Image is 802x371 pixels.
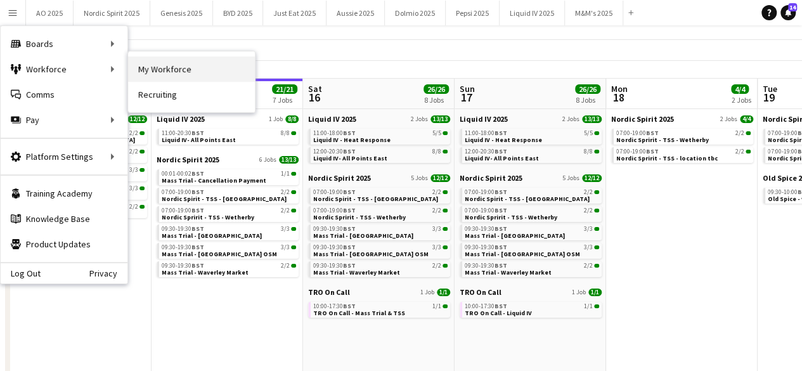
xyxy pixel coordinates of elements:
[308,287,450,297] a: TRO On Call1 Job1/1
[162,213,254,221] span: Nordic Spririt - TSS - Wetherby
[432,244,441,251] span: 3/3
[611,114,753,166] div: Nordic Spirit 20252 Jobs4/407:00-19:00BST2/2Nordic Spririt - TSS - Wetherby07:00-19:00BST2/2Nordi...
[313,250,429,258] span: Mass Trial - London OSM
[263,1,327,25] button: Just Eat 2025
[308,173,450,183] a: Nordic Spirit 20255 Jobs12/12
[1,107,127,133] div: Pay
[495,129,507,137] span: BST
[313,147,448,162] a: 12:00-20:30BST8/8Liquid IV- All Points East
[129,167,138,173] span: 3/3
[74,1,150,25] button: Nordic Spirit 2025
[594,304,599,308] span: 1/1
[465,309,532,317] span: TRO On Call - Liquid IV
[465,154,539,162] span: Liquid IV- All Points East
[343,147,356,155] span: BST
[281,189,290,195] span: 2/2
[1,206,127,231] a: Knowledge Base
[746,150,751,153] span: 2/2
[582,115,602,123] span: 13/13
[313,154,387,162] span: Liquid IV- All Points East
[616,147,751,162] a: 07:00-19:00BST2/2Nordic Spririt - TSS - location tbc
[465,303,507,309] span: 10:00-17:30
[157,155,219,164] span: Nordic Spirit 2025
[1,82,127,107] a: Comms
[1,231,127,257] a: Product Updates
[313,244,356,251] span: 09:30-19:30
[460,114,602,124] a: Liquid IV 20252 Jobs13/13
[465,225,599,239] a: 09:30-19:30BST3/3Mass Trial - [GEOGRAPHIC_DATA]
[343,225,356,233] span: BST
[162,188,296,202] a: 07:00-19:00BST2/2Nordic Spirit - TSS - [GEOGRAPHIC_DATA]
[443,209,448,212] span: 2/2
[308,83,322,94] span: Sat
[157,114,299,155] div: Liquid IV 20251 Job8/811:00-20:30BST8/8Liquid IV- All Points East
[788,3,797,11] span: 14
[129,148,138,155] span: 2/2
[646,147,659,155] span: BST
[761,90,777,105] span: 19
[285,115,299,123] span: 8/8
[646,129,659,137] span: BST
[308,114,450,173] div: Liquid IV 20252 Jobs13/1311:00-18:00BST5/5Liquid IV - Heat Response12:00-20:30BST8/8Liquid IV- Al...
[162,261,296,276] a: 09:30-19:30BST2/2Mass Trial - Waverley Market
[432,303,441,309] span: 1/1
[343,129,356,137] span: BST
[465,129,599,143] a: 11:00-18:00BST5/5Liquid IV - Heat Response
[460,173,602,183] a: Nordic Spirit 20255 Jobs12/12
[128,82,255,107] a: Recruiting
[465,213,557,221] span: Nordic Spririt - TSS - Wetherby
[432,207,441,214] span: 2/2
[584,244,593,251] span: 3/3
[157,114,205,124] span: Liquid IV 2025
[732,95,751,105] div: 2 Jobs
[594,190,599,194] span: 2/2
[191,129,204,137] span: BST
[495,188,507,196] span: BST
[460,173,522,183] span: Nordic Spirit 2025
[594,227,599,231] span: 3/3
[162,129,296,143] a: 11:00-20:30BST8/8Liquid IV- All Points East
[313,263,356,269] span: 09:30-19:30
[495,147,507,155] span: BST
[432,148,441,155] span: 8/8
[495,243,507,251] span: BST
[313,206,448,221] a: 07:00-19:00BST2/2Nordic Spririt - TSS - Wetherby
[26,1,74,25] button: AO 2025
[313,148,356,155] span: 12:00-20:30
[465,302,599,316] a: 10:00-17:30BST1/1TRO On Call - Liquid IV
[162,207,204,214] span: 07:00-19:00
[139,150,145,153] span: 2/2
[735,130,744,136] span: 2/2
[411,115,428,123] span: 2 Jobs
[343,243,356,251] span: BST
[213,1,263,25] button: BYD 2025
[460,287,501,297] span: TRO On Call
[308,173,371,183] span: Nordic Spirit 2025
[191,225,204,233] span: BST
[575,84,600,94] span: 26/26
[291,227,296,231] span: 3/3
[279,156,299,164] span: 13/13
[584,189,593,195] span: 2/2
[128,56,255,82] a: My Workforce
[562,174,579,182] span: 5 Jobs
[495,261,507,270] span: BST
[420,289,434,296] span: 1 Job
[291,131,296,135] span: 8/8
[460,83,475,94] span: Sun
[594,264,599,268] span: 2/2
[430,115,450,123] span: 13/13
[1,31,127,56] div: Boards
[157,155,299,164] a: Nordic Spirit 20256 Jobs13/13
[565,1,623,25] button: M&M's 2025
[500,1,565,25] button: Liquid IV 2025
[139,186,145,190] span: 3/3
[460,287,602,320] div: TRO On Call1 Job1/110:00-17:30BST1/1TRO On Call - Liquid IV
[465,130,507,136] span: 11:00-18:00
[437,289,450,296] span: 1/1
[291,245,296,249] span: 3/3
[385,1,446,25] button: Dolmio 2025
[281,207,290,214] span: 2/2
[611,114,674,124] span: Nordic Spirit 2025
[127,115,147,123] span: 12/12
